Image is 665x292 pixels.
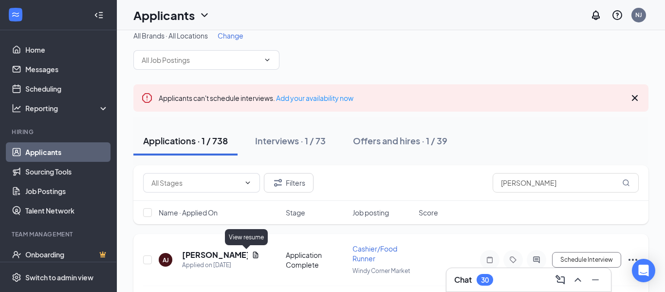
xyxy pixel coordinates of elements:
[225,229,268,245] div: View resume
[484,256,496,264] svg: Note
[133,31,208,40] span: All Brands · All Locations
[272,177,284,189] svg: Filter
[255,135,326,147] div: Interviews · 1 / 73
[352,208,389,217] span: Job posting
[572,274,584,286] svg: ChevronUp
[133,7,195,23] h1: Applicants
[286,250,347,270] div: Application Complete
[590,9,602,21] svg: Notifications
[352,267,410,274] span: Windy Corner Market
[627,254,639,266] svg: Ellipses
[622,179,630,187] svg: MagnifyingGlass
[531,256,542,264] svg: ActiveChat
[25,201,109,220] a: Talent Network
[25,59,109,79] a: Messages
[143,135,228,147] div: Applications · 1 / 738
[182,250,248,260] h5: [PERSON_NAME]
[611,9,623,21] svg: QuestionInfo
[11,10,20,19] svg: WorkstreamLogo
[25,79,109,98] a: Scheduling
[25,40,109,59] a: Home
[481,276,489,284] div: 30
[12,128,107,136] div: Hiring
[454,274,472,285] h3: Chat
[629,92,641,104] svg: Cross
[264,173,314,193] button: Filter Filters
[252,251,259,259] svg: Document
[553,272,568,288] button: ComposeMessage
[244,179,252,187] svg: ChevronDown
[25,245,109,264] a: OnboardingCrown
[25,103,109,113] div: Reporting
[554,274,566,286] svg: ComposeMessage
[25,181,109,201] a: Job Postings
[141,92,153,104] svg: Error
[199,9,210,21] svg: ChevronDown
[142,55,259,65] input: All Job Postings
[182,260,259,270] div: Applied on [DATE]
[570,272,586,288] button: ChevronUp
[276,94,353,102] a: Add your availability now
[590,274,601,286] svg: Minimize
[159,94,353,102] span: Applicants can't schedule interviews.
[552,252,621,268] button: Schedule Interview
[286,208,305,217] span: Stage
[12,103,21,113] svg: Analysis
[151,177,240,188] input: All Stages
[25,162,109,181] a: Sourcing Tools
[218,31,243,40] span: Change
[25,142,109,162] a: Applicants
[163,256,169,264] div: AJ
[12,230,107,238] div: Team Management
[588,272,603,288] button: Minimize
[25,273,93,282] div: Switch to admin view
[12,273,21,282] svg: Settings
[635,11,642,19] div: NJ
[353,135,447,147] div: Offers and hires · 1 / 39
[352,244,397,263] span: Cashier/Food Runner
[419,208,438,217] span: Score
[263,56,271,64] svg: ChevronDown
[507,256,519,264] svg: Tag
[94,10,104,20] svg: Collapse
[632,259,655,282] div: Open Intercom Messenger
[159,208,218,217] span: Name · Applied On
[493,173,639,193] input: Search in applications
